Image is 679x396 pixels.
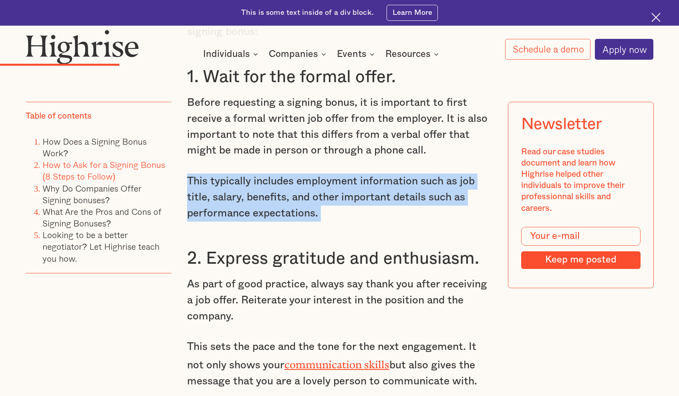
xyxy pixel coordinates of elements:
div: Events [337,49,367,59]
p: This typically includes employment information such as job title, salary, benefits, and other imp... [187,174,492,221]
div: Resources [385,49,441,59]
div: Read our case studies document and learn how Highrise helped other individuals to improve their p... [521,146,641,214]
a: How Does a Signing Bonus Work? [42,135,147,160]
h3: 1. Wait for the formal offer. [187,67,492,88]
div: Table of contents [26,111,92,122]
input: Your e-mail [521,227,641,246]
div: Companies [269,49,318,59]
h3: 2. Express gratitude and enthusiasm. [187,248,492,269]
a: Looking to be a better negotiator? Let Highrise teach you how. [42,228,159,265]
a: Why Do Companies Offer Signing bonuses? [42,182,141,206]
div: Resources [385,49,431,59]
div: This is some text inside of a div block. [241,8,374,18]
input: Keep me posted [521,251,641,269]
a: How to Ask for a Signing Bonus (8 Steps to Follow) [42,158,165,183]
p: This sets the pace and the tone for the next engagement. It not only shows your but also gives th... [187,339,492,389]
img: Highrise logo [26,30,139,64]
div: Individuals [203,49,250,59]
div: Newsletter [521,115,602,133]
a: communication skills [284,359,389,366]
a: Learn More [387,5,438,21]
p: Before requesting a signing bonus, it is important to first receive a formal written job offer fr... [187,95,492,159]
form: Modal Form [521,227,641,269]
div: Individuals [203,49,260,59]
a: What Are the Pros and Cons of Signing Bonuses? [42,205,161,230]
img: Cross icon [651,13,661,22]
div: Companies [269,49,328,59]
div: Events [337,49,377,59]
a: Apply now [595,39,653,60]
p: As part of good practice, always say thank you after receiving a job offer. Reiterate your intere... [187,277,492,324]
a: Schedule a demo [505,39,590,59]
